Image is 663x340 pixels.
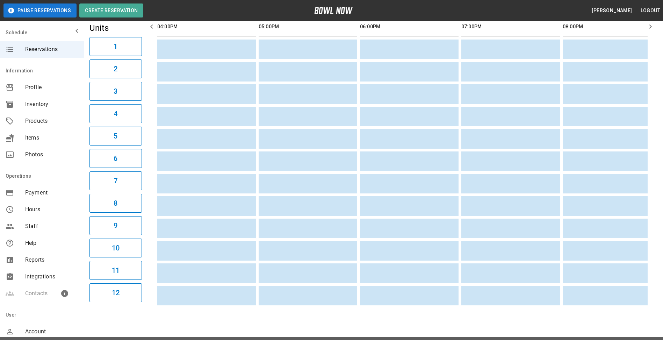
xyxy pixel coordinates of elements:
button: [PERSON_NAME] [589,4,635,17]
h6: 3 [114,86,117,97]
button: 2 [89,59,142,78]
span: Reservations [25,45,78,54]
button: Pause Reservations [3,3,77,17]
h6: 7 [114,175,117,186]
button: 12 [89,283,142,302]
button: 7 [89,171,142,190]
h6: 5 [114,130,117,142]
h6: 6 [114,153,117,164]
h6: 11 [112,265,120,276]
span: Staff [25,222,78,231]
span: Products [25,117,78,125]
span: Profile [25,83,78,92]
button: 4 [89,104,142,123]
span: Integrations [25,272,78,281]
span: Inventory [25,100,78,108]
img: logo [314,7,353,14]
span: Items [25,134,78,142]
h6: 1 [114,41,117,52]
button: 10 [89,239,142,257]
h6: 4 [114,108,117,119]
button: 9 [89,216,142,235]
span: Help [25,239,78,247]
button: 1 [89,37,142,56]
h6: 9 [114,220,117,231]
button: 6 [89,149,142,168]
button: 8 [89,194,142,213]
button: 11 [89,261,142,280]
h6: 12 [112,287,120,298]
button: 5 [89,127,142,146]
h6: 8 [114,198,117,209]
button: Create Reservation [79,3,143,17]
h5: Units [89,22,142,34]
button: 3 [89,82,142,101]
h6: 2 [114,63,117,75]
span: Hours [25,205,78,214]
h6: 10 [112,242,120,254]
span: Reports [25,256,78,264]
button: Logout [638,4,663,17]
span: Photos [25,150,78,159]
span: Account [25,327,78,336]
span: Payment [25,189,78,197]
